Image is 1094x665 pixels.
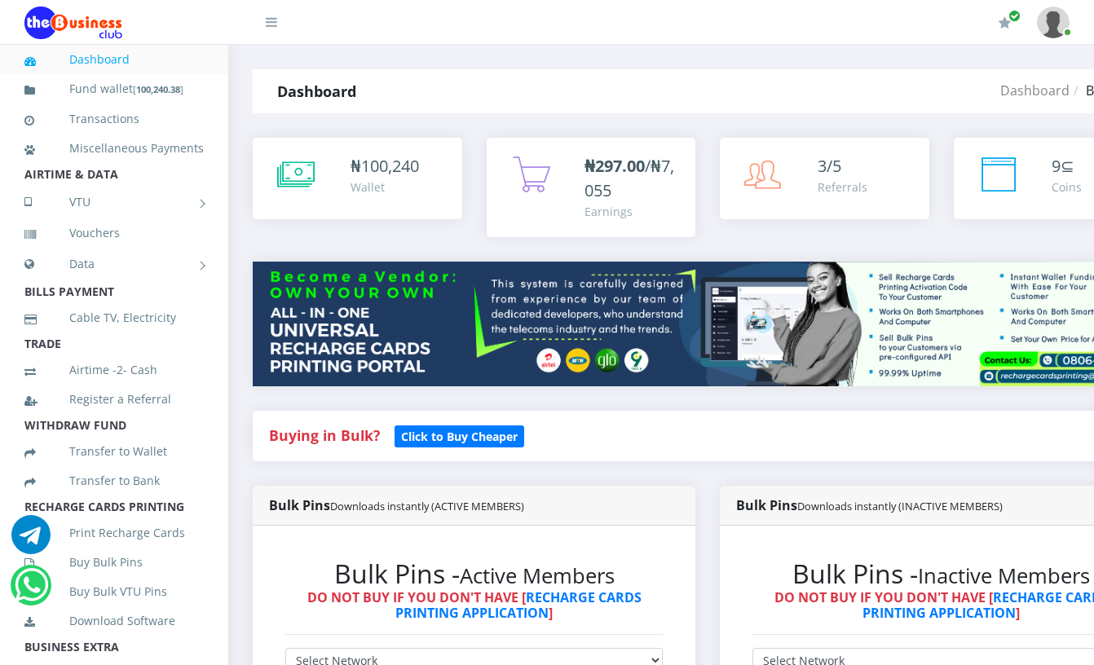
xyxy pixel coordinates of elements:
[918,562,1090,590] small: Inactive Members
[277,81,356,101] strong: Dashboard
[24,41,204,78] a: Dashboard
[136,83,180,95] b: 100,240.38
[584,155,645,177] b: ₦297.00
[1008,10,1021,22] span: Renew/Upgrade Subscription
[24,130,204,167] a: Miscellaneous Payments
[361,155,419,177] span: 100,240
[24,299,204,337] a: Cable TV, Electricity
[24,433,204,470] a: Transfer to Wallet
[24,100,204,138] a: Transactions
[24,462,204,500] a: Transfer to Bank
[24,573,204,610] a: Buy Bulk VTU Pins
[24,544,204,581] a: Buy Bulk Pins
[24,351,204,389] a: Airtime -2- Cash
[24,244,204,284] a: Data
[395,425,524,445] a: Click to Buy Cheaper
[1000,81,1070,99] a: Dashboard
[24,514,204,552] a: Print Recharge Cards
[351,178,419,196] div: Wallet
[818,178,867,196] div: Referrals
[487,138,696,237] a: ₦297.00/₦7,055 Earnings
[307,588,642,622] strong: DO NOT BUY IF YOU DON'T HAVE [ ]
[584,203,680,220] div: Earnings
[818,155,841,177] span: 3/5
[11,527,51,554] a: Chat for support
[269,496,524,514] strong: Bulk Pins
[584,155,674,201] span: /₦7,055
[15,578,48,605] a: Chat for support
[253,138,462,219] a: ₦100,240 Wallet
[24,381,204,418] a: Register a Referral
[24,7,122,39] img: Logo
[720,138,929,219] a: 3/5 Referrals
[395,588,642,622] a: RECHARGE CARDS PRINTING APPLICATION
[330,499,524,513] small: Downloads instantly (ACTIVE MEMBERS)
[1052,178,1082,196] div: Coins
[24,182,204,222] a: VTU
[133,83,183,95] small: [ ]
[736,496,1003,514] strong: Bulk Pins
[24,70,204,108] a: Fund wallet[100,240.38]
[351,154,419,178] div: ₦
[269,425,380,445] strong: Buying in Bulk?
[24,214,204,252] a: Vouchers
[285,558,663,589] h2: Bulk Pins -
[460,562,615,590] small: Active Members
[1052,154,1082,178] div: ⊆
[797,499,1003,513] small: Downloads instantly (INACTIVE MEMBERS)
[999,16,1011,29] i: Renew/Upgrade Subscription
[1052,155,1061,177] span: 9
[401,429,518,444] b: Click to Buy Cheaper
[1037,7,1070,38] img: User
[24,602,204,640] a: Download Software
